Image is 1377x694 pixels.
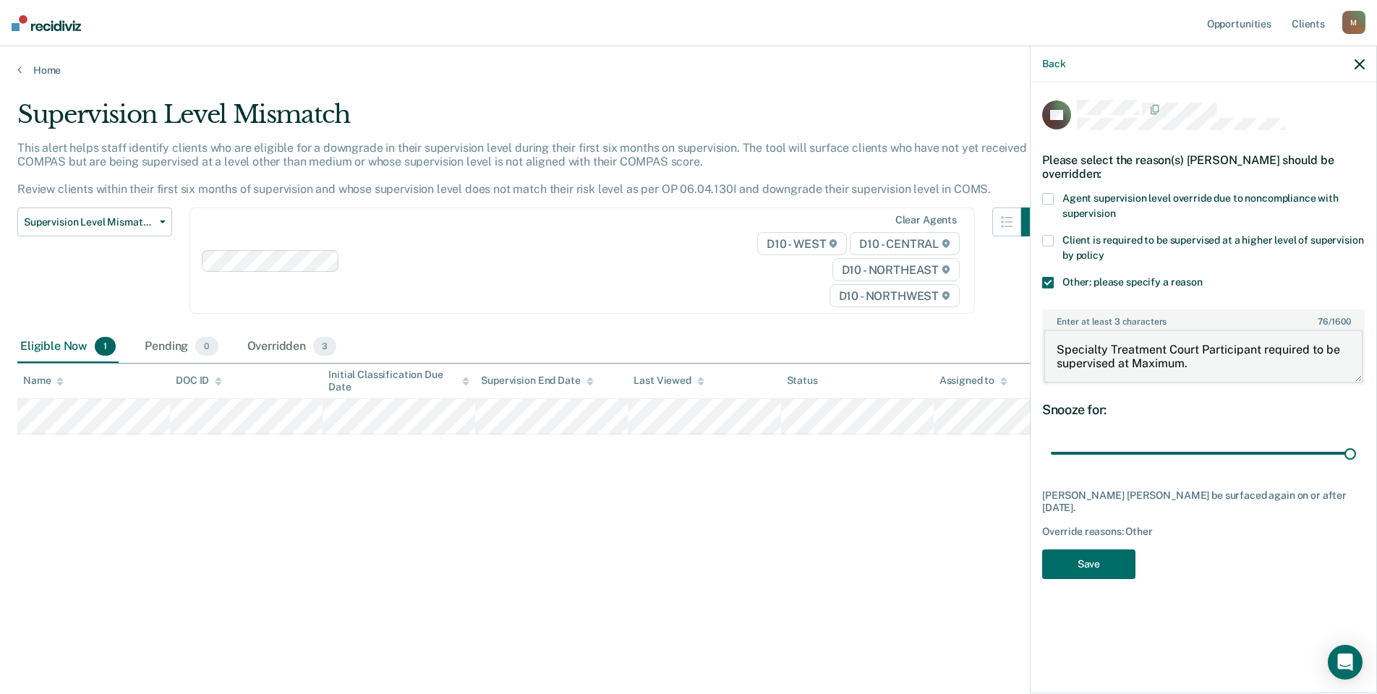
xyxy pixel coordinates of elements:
div: Assigned to [939,374,1007,387]
div: Name [23,374,64,387]
div: M [1342,11,1365,34]
span: 3 [313,337,336,356]
span: / 1600 [1318,317,1350,327]
span: Supervision Level Mismatch [24,216,154,228]
span: D10 - CENTRAL [850,232,960,255]
div: Overridden [244,331,340,363]
span: Client is required to be supervised at a higher level of supervision by policy [1062,234,1363,261]
div: Last Viewed [634,374,704,387]
div: Clear agents [895,214,957,226]
div: Please select the reason(s) [PERSON_NAME] should be overridden: [1042,142,1365,192]
div: Supervision Level Mismatch [17,100,1050,141]
span: 0 [195,337,218,356]
span: Agent supervision level override due to noncompliance with supervision [1062,192,1339,219]
div: Eligible Now [17,331,119,363]
div: DOC ID [176,374,222,387]
div: Supervision End Date [481,374,593,387]
button: Save [1042,549,1135,579]
div: Initial Classification Due Date [328,369,469,393]
div: Open Intercom Messenger [1328,645,1363,680]
a: Home [17,64,1360,77]
textarea: Specialty Treatment Court Participant required to be supervised at Maximum. [1044,330,1363,383]
div: [PERSON_NAME] [PERSON_NAME] be surfaced again on or after [DATE]. [1042,489,1365,514]
span: 1 [95,337,116,356]
span: Other: please specify a reason [1062,276,1203,288]
span: D10 - WEST [757,232,847,255]
p: This alert helps staff identify clients who are eligible for a downgrade in their supervision lev... [17,141,1036,197]
img: Recidiviz [12,15,81,31]
label: Enter at least 3 characters [1044,311,1363,327]
div: Status [787,374,818,387]
div: Override reasons: Other [1042,526,1365,538]
span: 76 [1318,317,1329,327]
div: Snooze for: [1042,402,1365,418]
span: D10 - NORTHWEST [830,284,960,307]
button: Back [1042,58,1065,70]
div: Pending [142,331,221,363]
span: D10 - NORTHEAST [832,258,960,281]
